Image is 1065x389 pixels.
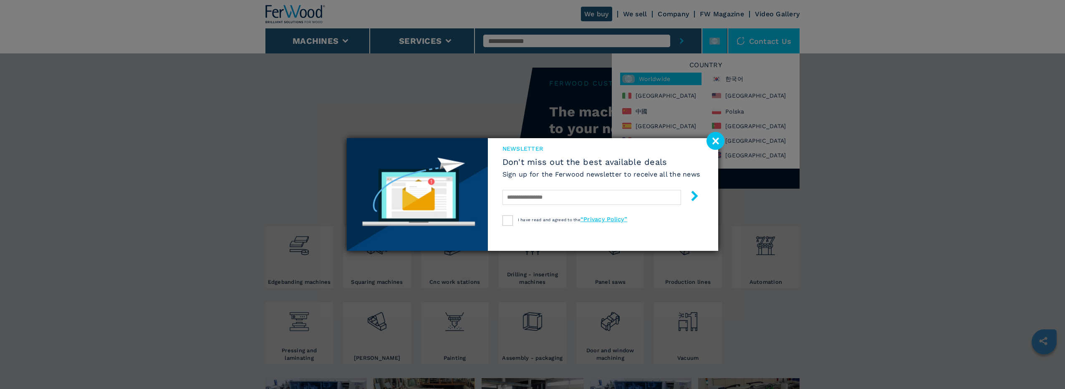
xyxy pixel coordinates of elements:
[502,144,700,153] span: newsletter
[518,217,627,222] span: I have read and agreed to the
[502,169,700,179] h6: Sign up for the Ferwood newsletter to receive all the news
[502,157,700,167] span: Don't miss out the best available deals
[681,187,700,207] button: submit-button
[580,216,627,222] a: “Privacy Policy”
[347,138,488,251] img: Newsletter image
